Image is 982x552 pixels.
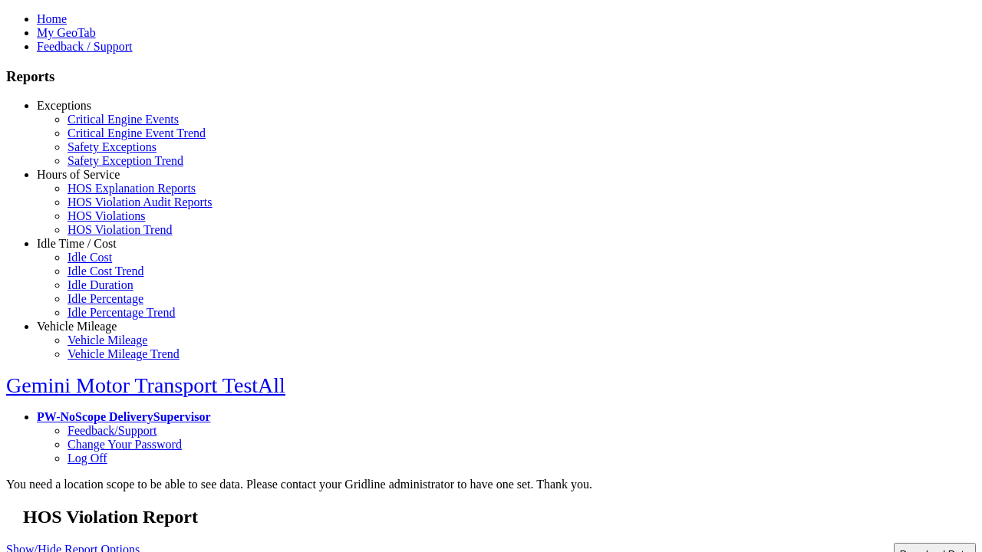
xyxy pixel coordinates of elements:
a: HOS Violation Audit Reports [68,195,213,209]
a: Safety Exceptions [68,140,157,153]
a: Log Off [68,452,107,465]
a: Idle Time / Cost [37,237,117,250]
a: Idle Cost [68,251,112,264]
a: My GeoTab [37,26,96,39]
a: Critical Engine Events [68,113,179,126]
a: Exceptions [37,99,91,112]
a: Idle Duration [68,278,133,291]
a: Vehicle Mileage [37,320,117,333]
a: Feedback / Support [37,40,132,53]
a: HOS Violation Trend [68,223,173,236]
a: Critical Engine Event Trend [68,127,206,140]
a: Gemini Motor Transport TestAll [6,373,285,397]
a: Idle Cost Trend [68,264,144,278]
a: PW-NoScope DeliverySupervisor [37,410,210,423]
div: You need a location scope to be able to see data. Please contact your Gridline administrator to h... [6,478,976,491]
a: Feedback/Support [68,424,157,437]
a: Hours of Service [37,168,120,181]
a: Safety Exception Trend [68,154,183,167]
a: Idle Percentage Trend [68,306,175,319]
h3: Reports [6,68,976,85]
a: HOS Violations [68,209,145,222]
a: HOS Explanation Reports [68,182,196,195]
a: Vehicle Mileage [68,333,147,347]
h2: HOS Violation Report [23,507,976,527]
a: Change Your Password [68,438,182,451]
a: Idle Percentage [68,292,143,305]
a: Vehicle Mileage Trend [68,347,180,360]
a: Home [37,12,67,25]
